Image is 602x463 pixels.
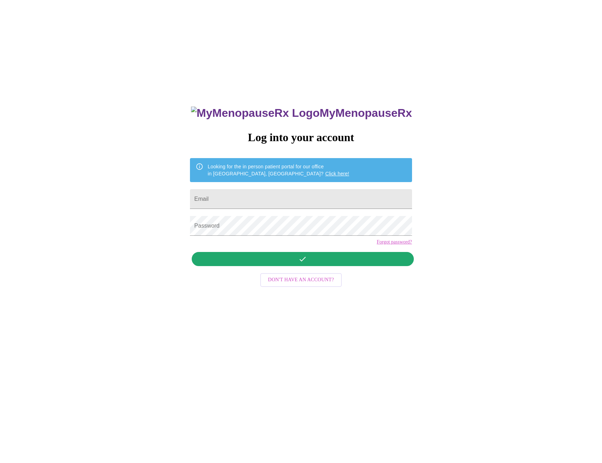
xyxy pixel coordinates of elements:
h3: MyMenopauseRx [191,107,412,120]
img: MyMenopauseRx Logo [191,107,320,120]
a: Click here! [325,171,349,176]
a: Forgot password? [377,239,412,245]
span: Don't have an account? [268,276,334,284]
button: Don't have an account? [260,273,342,287]
a: Don't have an account? [258,276,344,282]
h3: Log into your account [190,131,412,144]
div: Looking for the in person patient portal for our office in [GEOGRAPHIC_DATA], [GEOGRAPHIC_DATA]? [208,160,349,180]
